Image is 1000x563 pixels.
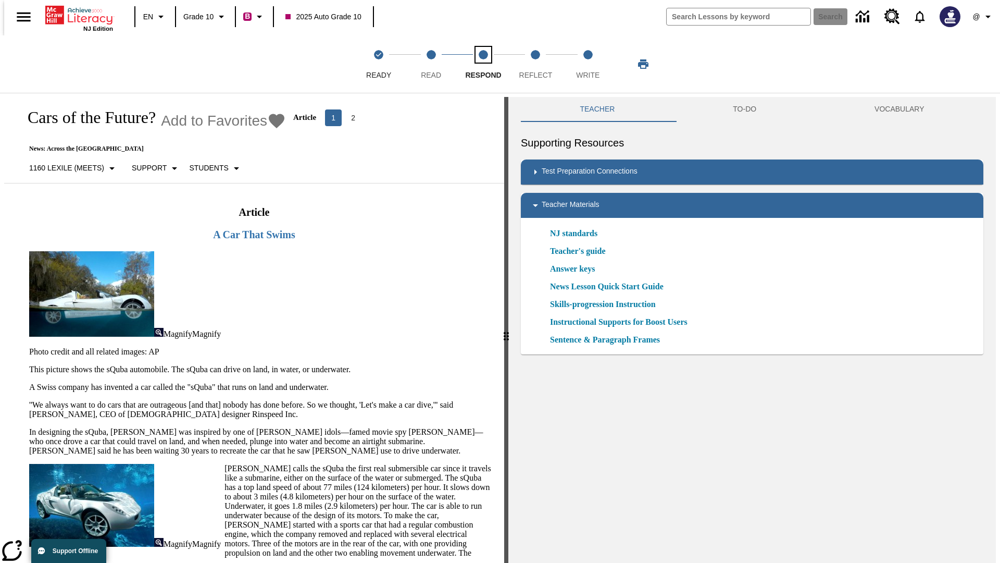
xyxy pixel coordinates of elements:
[550,298,656,311] a: Skills-progression Instruction, Will open in new browser window or tab
[940,6,960,27] img: Avatar
[550,334,660,346] a: Sentence & Paragraph Frames, Will open in new browser window or tab
[27,229,481,241] h3: A Car That Swims
[505,35,566,93] button: Reflect step 4 of 5
[550,245,606,258] a: Teacher's guide, Will open in new browser window or tab
[345,109,361,126] button: Go to page 2
[550,263,595,275] a: Answer keys, Will open in new browser window or tab
[906,3,933,30] a: Notifications
[183,11,214,22] span: Grade 10
[164,329,192,338] span: Magnify
[25,159,122,178] button: Select Lexile, 1160 Lexile (Meets)
[550,280,664,293] a: News Lesson Quick Start Guide, Will open in new browser window or tab
[192,540,221,548] span: Magnify
[161,113,267,129] span: Add to Favorites
[4,97,504,558] div: reading
[53,547,98,555] span: Support Offline
[132,163,167,174] p: Support
[550,227,604,240] a: NJ standards
[667,8,810,25] input: search field
[245,10,250,23] span: B
[29,427,492,456] p: In designing the sQuba, [PERSON_NAME] was inspired by one of [PERSON_NAME] idols—famed movie spy ...
[27,206,481,218] h2: Article
[401,35,461,93] button: Read step 2 of 5
[542,166,637,178] p: Test Preparation Connections
[967,7,1000,26] button: Profile/Settings
[465,71,501,79] span: Respond
[519,71,553,79] span: Reflect
[8,2,39,32] button: Open side menu
[128,159,185,178] button: Scaffolds, Support
[325,109,342,126] button: page 1
[508,97,996,563] div: activity
[189,163,228,174] p: Students
[285,11,361,22] span: 2025 Auto Grade 10
[933,3,967,30] button: Select a new avatar
[542,199,599,212] p: Teacher Materials
[143,11,153,22] span: EN
[17,108,156,127] h1: Cars of the Future?
[558,35,618,93] button: Write step 5 of 5
[521,97,983,122] div: Instructional Panel Tabs
[154,538,164,547] img: Magnify
[154,328,164,337] img: Magnify
[849,3,878,31] a: Data Center
[323,109,363,126] nav: Articles pagination
[31,539,106,563] button: Support Offline
[29,163,104,174] p: 1160 Lexile (Meets)
[674,97,816,122] button: TO-DO
[239,7,270,26] button: Boost Class color is violet red. Change class color
[453,35,514,93] button: Respond step 3 of 5
[29,464,154,547] img: Close-up of a car with two passengers driving underwater.
[29,400,492,419] p: ''We always want to do cars that are outrageous [and that] nobody has done before. So we thought,...
[161,112,286,130] button: Add to Favorites - Cars of the Future?
[29,383,492,392] p: A Swiss company has invented a car called the "sQuba" that runs on land and underwater.
[185,159,246,178] button: Select Student
[179,7,232,26] button: Grade: Grade 10, Select a grade
[550,316,687,328] a: Instructional Supports for Boost Users, Will open in new browser window or tab
[521,97,674,122] button: Teacher
[421,71,441,79] span: Read
[816,97,983,122] button: VOCABULARY
[29,365,492,374] p: This picture shows the sQuba automobile. The sQuba can drive on land, in water, or underwater.
[366,71,391,79] span: Ready
[521,160,983,185] div: Test Preparation Connections
[164,540,192,548] span: Magnify
[293,113,316,122] p: Article
[348,35,409,93] button: Ready(Step completed) step 1 of 5
[878,3,906,31] a: Resource Center, Will open in new tab
[17,145,363,153] p: News: Across the [GEOGRAPHIC_DATA]
[139,7,172,26] button: Language: EN, Select a language
[627,55,660,74] button: Print
[576,71,599,79] span: Write
[521,193,983,218] div: Teacher Materials
[504,97,508,563] div: Press Enter or Spacebar and then press right and left arrow keys to move the slider
[29,347,492,357] p: Photo credit and all related images: AP
[192,329,221,338] span: Magnify
[29,251,154,337] img: High-tech automobile treading water.
[83,26,113,32] span: NJ Edition
[972,11,980,22] span: @
[521,134,983,151] h6: Supporting Resources
[45,4,113,32] div: Home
